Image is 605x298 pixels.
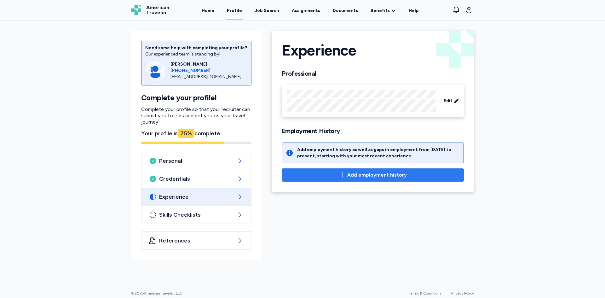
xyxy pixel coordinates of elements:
span: Add employment history [347,171,407,179]
span: Edit [444,98,452,104]
span: Skills Checklists [159,211,233,219]
a: Terms & Conditions [409,291,441,295]
h1: Complete your profile! [141,93,251,102]
span: Personal [159,157,233,165]
div: Need some help with completing your profile? [145,45,247,51]
div: Your profile is complete [141,129,251,138]
button: Add employment history [282,168,464,182]
div: Add employment history as well as gaps in employment from [DATE] to present, starting with your m... [297,147,460,159]
span: © 2025 American Traveler, LLC [131,291,182,296]
div: Edit [282,85,464,117]
div: Job Search [255,8,279,14]
h2: Professional [282,70,464,78]
h2: Employment History [282,127,464,135]
p: Complete your profile so that your recruiter can submit you to jobs and get you on your travel jo... [141,106,251,125]
div: Our experienced team is standing by! [145,51,247,57]
a: Benefits [371,8,396,14]
a: [PHONE_NUMBER] [170,67,247,74]
a: Profile [226,1,243,20]
span: Credentials [159,175,233,183]
span: American Traveler [146,5,169,15]
a: Privacy Policy [451,291,474,295]
img: Logo [131,5,141,15]
div: [EMAIL_ADDRESS][DOMAIN_NAME] [170,74,247,80]
span: Benefits [371,8,390,14]
h1: Experience [282,41,356,60]
span: References [159,237,233,244]
div: [PERSON_NAME] [170,61,247,67]
div: 75 % [178,129,194,138]
img: Consultant [145,61,165,81]
span: Experience [159,193,233,201]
